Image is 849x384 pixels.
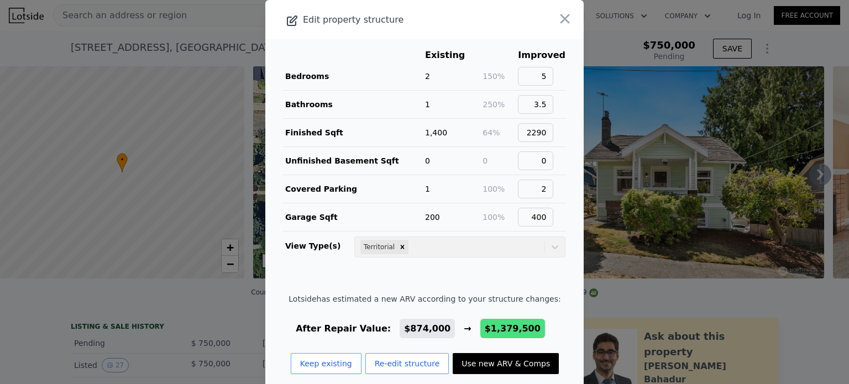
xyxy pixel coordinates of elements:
[425,72,430,81] span: 2
[425,185,430,193] span: 1
[482,147,517,175] td: 0
[283,175,424,203] td: Covered Parking
[283,62,424,91] td: Bedrooms
[404,323,450,334] span: $874,000
[283,119,424,147] td: Finished Sqft
[265,12,520,28] div: Edit property structure
[425,128,447,137] span: 1,400
[425,156,430,165] span: 0
[424,48,482,62] th: Existing
[283,147,424,175] td: Unfinished Basement Sqft
[485,323,541,334] span: $1,379,500
[483,128,500,137] span: 64%
[283,91,424,119] td: Bathrooms
[289,293,560,304] span: Lotside has estimated a new ARV according to your structure changes:
[483,72,505,81] span: 150%
[365,353,449,374] button: Re-edit structure
[483,100,505,109] span: 250%
[517,48,566,62] th: Improved
[453,353,559,374] button: Use new ARV & Comps
[425,213,440,222] span: 200
[283,203,424,232] td: Garage Sqft
[291,353,361,374] button: Keep existing
[283,232,354,258] td: View Type(s)
[483,213,505,222] span: 100%
[425,100,430,109] span: 1
[289,322,560,335] div: After Repair Value: →
[483,185,505,193] span: 100%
